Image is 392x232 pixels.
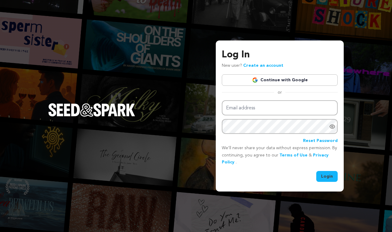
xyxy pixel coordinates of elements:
input: Email address [222,100,338,116]
a: Continue with Google [222,74,338,86]
img: Seed&Spark Logo [48,103,135,117]
span: or [274,89,285,95]
p: We’ll never share your data without express permission. By continuing, you agree to our & . [222,145,338,166]
button: Login [316,171,338,182]
img: Google logo [252,77,258,83]
a: Show password as plain text. Warning: this will display your password on the screen. [329,124,335,130]
a: Seed&Spark Homepage [48,103,135,129]
a: Reset Password [303,137,338,145]
a: Create an account [243,63,283,68]
a: Terms of Use [279,153,308,157]
p: New user? [222,62,283,69]
h3: Log In [222,48,338,62]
